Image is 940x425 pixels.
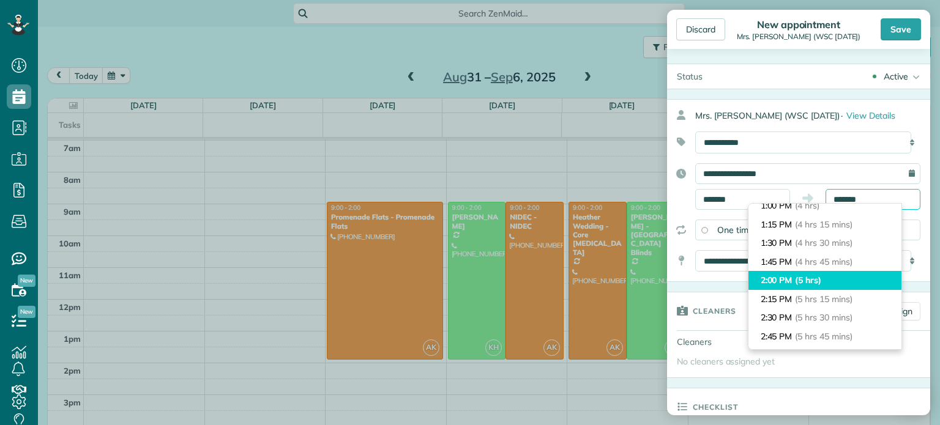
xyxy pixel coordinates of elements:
li: 1:30 PM [748,234,901,253]
span: (5 hrs 15 mins) [795,294,852,305]
span: (4 hrs 15 mins) [795,219,852,230]
div: Cleaners [667,331,753,353]
li: 2:00 PM [748,271,901,290]
li: 1:45 PM [748,253,901,272]
span: One time [717,224,753,235]
li: 3:00 PM [748,346,901,364]
span: (5 hrs 45 mins) [795,331,852,342]
span: No cleaners assigned yet [677,356,775,367]
input: One time [701,227,707,233]
span: (5 hrs 30 mins) [795,312,852,323]
div: Save [881,18,921,40]
span: View Details [846,110,896,121]
h3: Checklist [693,388,738,425]
span: (4 hrs 45 mins) [795,256,852,267]
span: (4 hrs) [795,200,819,211]
span: New [18,306,35,318]
div: Mrs. [PERSON_NAME] (WSC [DATE]) [695,105,930,127]
span: (4 hrs 30 mins) [795,237,852,248]
div: New appointment [733,18,865,31]
div: Mrs. [PERSON_NAME] (WSC [DATE]) [733,32,865,41]
div: Active [884,70,908,83]
li: 2:15 PM [748,290,901,309]
span: (5 hrs) [795,275,821,286]
li: 2:45 PM [748,327,901,346]
li: 1:00 PM [748,196,901,215]
div: Discard [676,18,725,40]
li: 1:15 PM [748,215,901,234]
span: · [841,110,843,121]
span: New [18,275,35,287]
h3: Cleaners [693,292,736,329]
li: 2:30 PM [748,308,901,327]
div: Status [667,64,712,89]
